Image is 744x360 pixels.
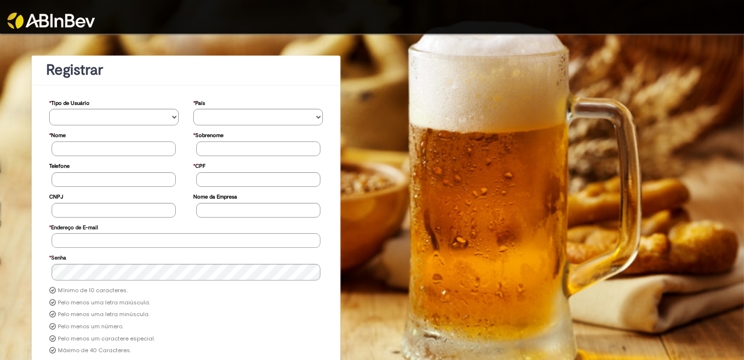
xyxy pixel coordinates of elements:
[193,95,205,109] label: País
[46,62,326,78] h1: Registrar
[58,287,128,295] label: Mínimo de 10 caracteres.
[49,127,66,141] label: Nome
[49,220,98,234] label: Endereço de E-mail
[193,189,237,203] label: Nome da Empresa
[7,13,95,29] img: ABInbev-white.png
[58,335,155,343] label: Pelo menos um caractere especial.
[58,347,131,355] label: Máximo de 40 Caracteres.
[49,250,66,264] label: Senha
[58,311,149,319] label: Pelo menos uma letra minúscula.
[49,189,63,203] label: CNPJ
[49,95,90,109] label: Tipo de Usuário
[58,299,150,307] label: Pelo menos uma letra maiúscula.
[193,158,205,172] label: CPF
[49,158,70,172] label: Telefone
[58,323,123,331] label: Pelo menos um número.
[193,127,223,141] label: Sobrenome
